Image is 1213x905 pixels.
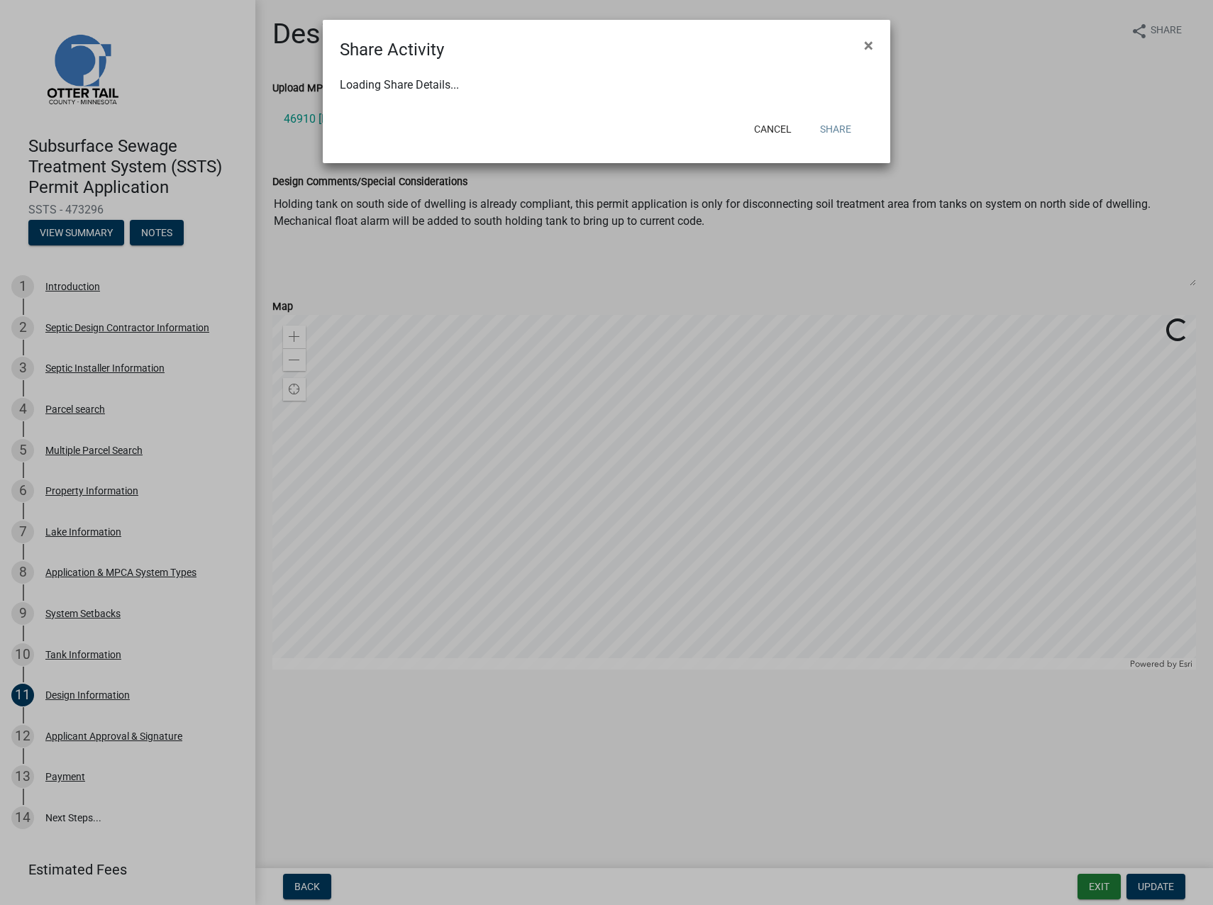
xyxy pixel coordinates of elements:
[853,26,885,65] button: Close
[864,35,873,55] span: ×
[340,37,444,62] h4: Share Activity
[340,77,873,94] div: Loading Share Details...
[809,116,863,142] button: Share
[743,116,803,142] button: Cancel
